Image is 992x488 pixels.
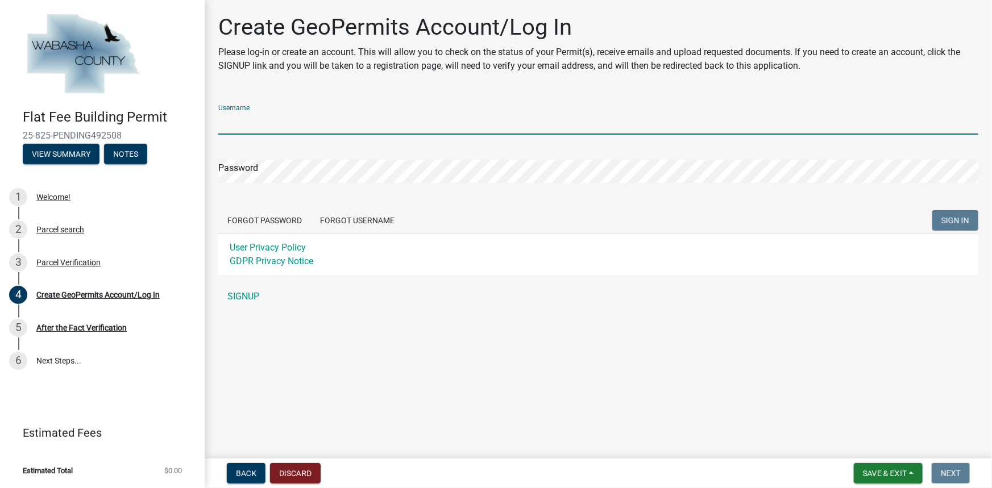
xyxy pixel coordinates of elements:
[104,150,147,159] wm-modal-confirm: Notes
[9,188,27,206] div: 1
[9,422,186,444] a: Estimated Fees
[104,144,147,164] button: Notes
[36,258,101,266] div: Parcel Verification
[854,463,923,483] button: Save & Exit
[23,467,73,474] span: Estimated Total
[863,469,907,478] span: Save & Exit
[218,14,978,41] h1: Create GeoPermits Account/Log In
[23,144,99,164] button: View Summary
[230,242,306,253] a: User Privacy Policy
[36,193,70,201] div: Welcome!
[932,463,970,483] button: Next
[9,253,27,272] div: 3
[270,463,321,483] button: Discard
[218,210,311,231] button: Forgot Password
[23,12,143,97] img: Wabasha County, Minnesota
[9,286,27,304] div: 4
[23,150,99,159] wm-modal-confirm: Summary
[311,210,404,231] button: Forgot Username
[218,285,978,308] a: SIGNUP
[23,109,196,126] h4: Flat Fee Building Permit
[36,324,127,332] div: After the Fact Verification
[9,319,27,337] div: 5
[36,291,160,299] div: Create GeoPermits Account/Log In
[236,469,256,478] span: Back
[218,45,978,73] p: Please log-in or create an account. This will allow you to check on the status of your Permit(s),...
[230,256,313,266] a: GDPR Privacy Notice
[9,352,27,370] div: 6
[36,226,84,233] div: Parcel search
[23,130,182,141] span: 25-825-PENDING492508
[9,220,27,239] div: 2
[941,469,961,478] span: Next
[227,463,265,483] button: Back
[941,215,969,224] span: SIGN IN
[932,210,978,231] button: SIGN IN
[164,467,182,474] span: $0.00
